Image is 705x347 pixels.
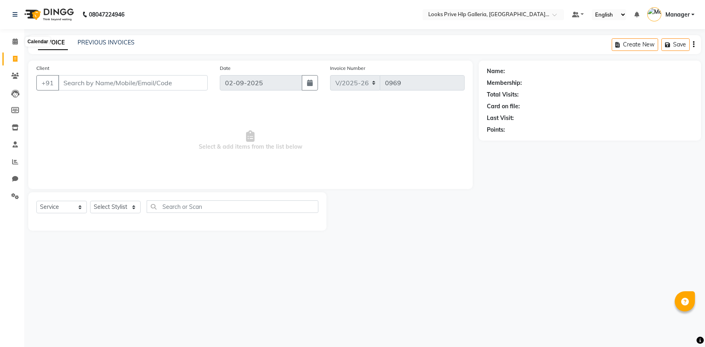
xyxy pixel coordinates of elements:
[487,102,520,111] div: Card on file:
[21,3,76,26] img: logo
[36,65,49,72] label: Client
[89,3,124,26] b: 08047224946
[665,11,690,19] span: Manager
[671,315,697,339] iframe: chat widget
[647,7,661,21] img: Manager
[661,38,690,51] button: Save
[612,38,658,51] button: Create New
[78,39,135,46] a: PREVIOUS INVOICES
[58,75,208,90] input: Search by Name/Mobile/Email/Code
[36,100,465,181] span: Select & add items from the list below
[487,67,505,76] div: Name:
[36,75,59,90] button: +91
[487,126,505,134] div: Points:
[487,90,519,99] div: Total Visits:
[25,37,50,47] div: Calendar
[147,200,318,213] input: Search or Scan
[487,79,522,87] div: Membership:
[220,65,231,72] label: Date
[330,65,365,72] label: Invoice Number
[487,114,514,122] div: Last Visit:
